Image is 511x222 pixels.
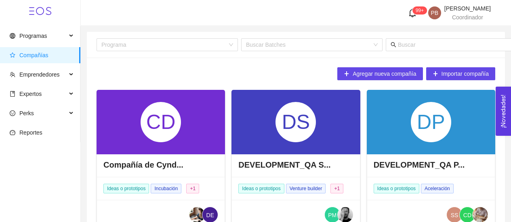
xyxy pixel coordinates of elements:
span: Reportes [19,129,42,136]
span: Agregar nueva compañía [353,69,416,78]
div: CD [141,102,181,142]
span: Compañías [19,52,48,58]
span: plus [433,71,438,77]
span: Coordinador [452,14,483,21]
span: Expertos [19,91,42,97]
span: Emprendedores [19,71,60,78]
span: + 1 [330,184,343,193]
span: team [10,72,15,77]
span: search [391,42,396,48]
button: Open Feedback Widget [496,87,511,136]
span: Ideas o prototipos [374,184,419,193]
span: Importar compañía [442,69,489,78]
span: Ideas o prototipos [103,184,149,193]
span: book [10,91,15,97]
sup: 709 [412,6,427,15]
h4: DEVELOPMENT_QA S... [238,159,330,170]
span: plus [344,71,349,77]
div: DP [411,102,451,142]
span: Venture builder [286,184,326,193]
span: + 1 [186,184,199,193]
span: Aceleración [421,184,454,193]
span: bell [408,8,417,17]
span: star [10,52,15,58]
div: DS [275,102,316,142]
h4: DEVELOPMENT_QA P... [374,159,465,170]
h4: Compañía de Cynd... [103,159,183,170]
span: [PERSON_NAME] [444,5,491,12]
span: dashboard [10,130,15,135]
span: Perks [19,110,34,116]
button: plusImportar compañía [426,67,496,80]
span: global [10,33,15,39]
span: smile [10,110,15,116]
span: Incubación [151,184,181,193]
span: PB [431,6,439,19]
span: Programas [19,33,47,39]
span: Ideas o prototipos [238,184,284,193]
button: plusAgregar nueva compañía [337,67,423,80]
